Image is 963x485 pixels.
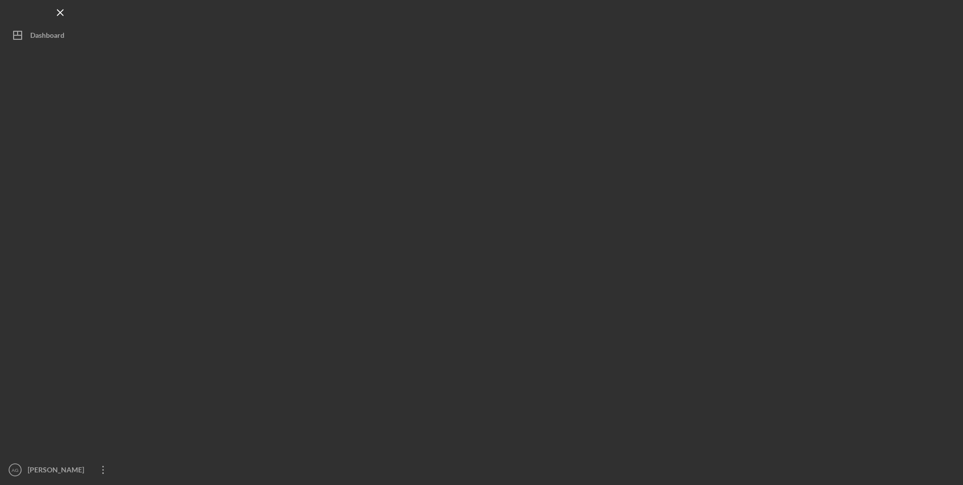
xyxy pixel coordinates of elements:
[5,460,116,480] button: AG[PERSON_NAME]
[12,467,19,473] text: AG
[25,460,91,482] div: [PERSON_NAME]
[30,25,64,48] div: Dashboard
[5,25,116,45] button: Dashboard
